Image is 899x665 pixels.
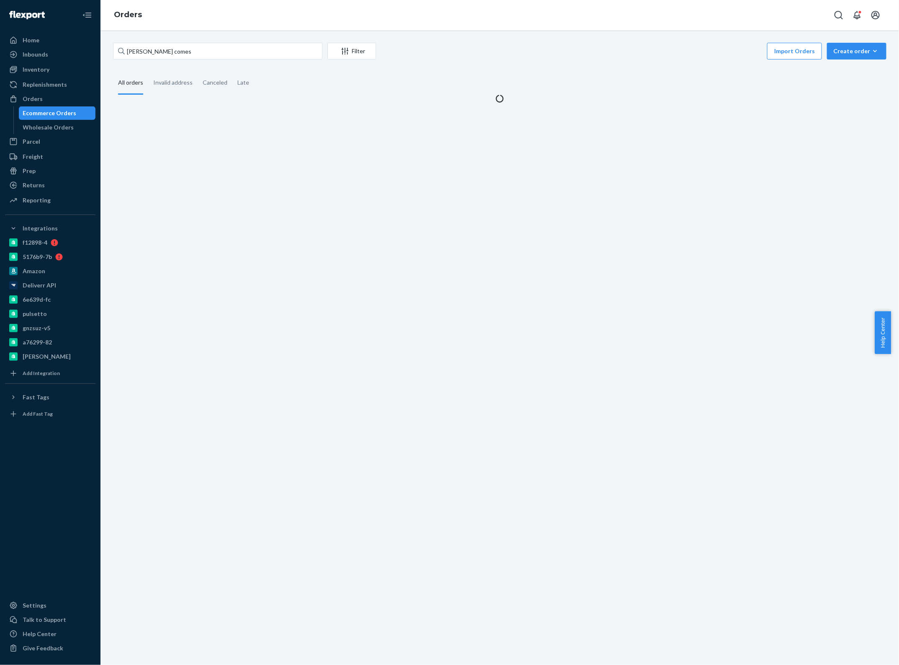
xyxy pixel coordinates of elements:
[5,279,95,292] a: Deliverr API
[5,350,95,363] a: [PERSON_NAME]
[5,293,95,306] a: 6e639d-fc
[5,179,95,192] a: Returns
[153,72,193,93] div: Invalid address
[23,630,57,638] div: Help Center
[5,407,95,421] a: Add Fast Tag
[5,264,95,278] a: Amazon
[327,43,376,60] button: Filter
[5,321,95,335] a: gnzsuz-v5
[23,109,77,117] div: Ecommerce Orders
[5,599,95,612] a: Settings
[5,391,95,404] button: Fast Tags
[23,281,56,290] div: Deliverr API
[5,135,95,148] a: Parcel
[23,253,52,261] div: 5176b9-7b
[5,307,95,321] a: pulsetto
[23,153,43,161] div: Freight
[5,222,95,235] button: Integrations
[23,267,45,275] div: Amazon
[23,196,51,204] div: Reporting
[5,150,95,163] a: Freight
[23,224,58,233] div: Integrations
[23,123,74,132] div: Wholesale Orders
[5,336,95,349] a: a76299-82
[5,63,95,76] a: Inventory
[23,370,60,377] div: Add Integration
[23,167,36,175] div: Prep
[107,3,149,27] ol: breadcrumbs
[23,644,63,652] div: Give Feedback
[23,410,53,417] div: Add Fast Tag
[23,50,48,59] div: Inbounds
[23,181,45,189] div: Returns
[19,106,96,120] a: Ecommerce Orders
[113,43,322,60] input: Search orders
[5,164,95,178] a: Prep
[23,137,40,146] div: Parcel
[23,601,46,610] div: Settings
[5,236,95,249] a: f12898-4
[328,47,376,55] div: Filter
[849,7,866,23] button: Open notifications
[79,7,95,23] button: Close Navigation
[5,92,95,106] a: Orders
[19,121,96,134] a: Wholesale Orders
[23,393,49,401] div: Fast Tags
[833,47,880,55] div: Create order
[5,194,95,207] a: Reporting
[23,65,49,74] div: Inventory
[23,338,52,347] div: a76299-82
[9,11,45,19] img: Flexport logo
[5,627,95,641] a: Help Center
[114,10,142,19] a: Orders
[23,324,50,332] div: gnzsuz-v5
[23,616,66,624] div: Talk to Support
[23,238,47,247] div: f12898-4
[875,311,891,354] button: Help Center
[23,36,39,44] div: Home
[23,95,43,103] div: Orders
[237,72,249,93] div: Late
[5,367,95,380] a: Add Integration
[5,250,95,264] a: 5176b9-7b
[5,78,95,91] a: Replenishments
[767,43,822,60] button: Import Orders
[5,34,95,47] a: Home
[23,352,71,361] div: [PERSON_NAME]
[23,295,51,304] div: 6e639d-fc
[830,7,847,23] button: Open Search Box
[5,642,95,655] button: Give Feedback
[5,48,95,61] a: Inbounds
[827,43,886,60] button: Create order
[23,80,67,89] div: Replenishments
[203,72,227,93] div: Canceled
[118,72,143,95] div: All orders
[867,7,884,23] button: Open account menu
[23,310,47,318] div: pulsetto
[5,613,95,626] a: Talk to Support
